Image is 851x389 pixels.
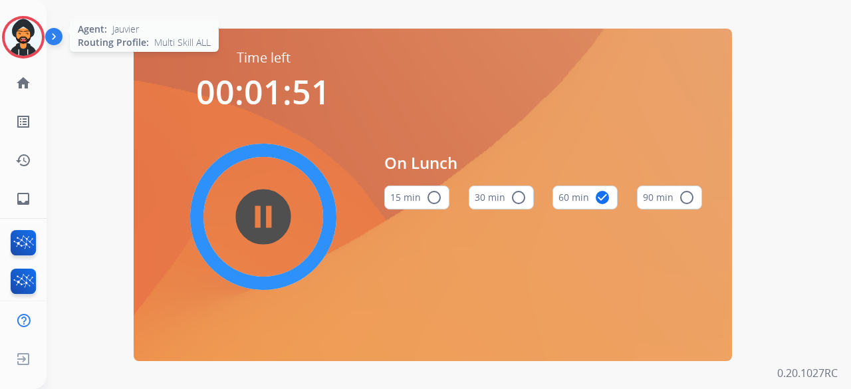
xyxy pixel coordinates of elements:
button: 15 min [384,186,449,209]
button: 60 min [552,186,618,209]
mat-icon: home [15,75,31,91]
span: Multi Skill ALL [154,36,211,49]
p: 0.20.1027RC [777,365,838,381]
mat-icon: history [15,152,31,168]
span: Time left [237,49,291,67]
span: Jauvier [112,23,139,36]
span: Agent: [78,23,107,36]
span: On Lunch [384,151,702,175]
mat-icon: radio_button_unchecked [426,190,442,205]
img: avatar [5,19,42,56]
mat-icon: pause_circle_filled [255,209,271,225]
mat-icon: list_alt [15,114,31,130]
mat-icon: radio_button_unchecked [511,190,527,205]
mat-icon: radio_button_unchecked [679,190,695,205]
button: 90 min [637,186,702,209]
button: 30 min [469,186,534,209]
mat-icon: inbox [15,191,31,207]
span: Routing Profile: [78,36,149,49]
mat-icon: check_circle [594,190,610,205]
span: 00:01:51 [196,69,330,114]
